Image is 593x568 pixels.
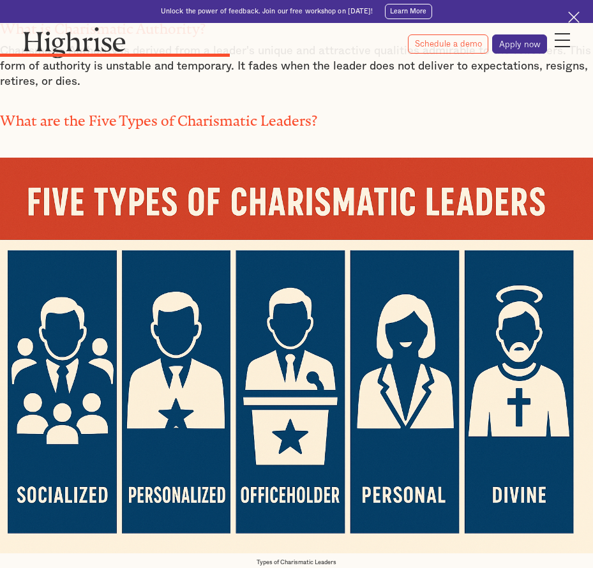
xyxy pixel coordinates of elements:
a: Learn More [385,4,433,19]
div: Unlock the power of feedback. Join our free workshop on [DATE]! [161,7,373,16]
a: Apply now [492,34,547,54]
img: Highrise logo [23,27,126,58]
img: Cross icon [568,11,580,23]
a: Schedule a demo [408,34,488,54]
